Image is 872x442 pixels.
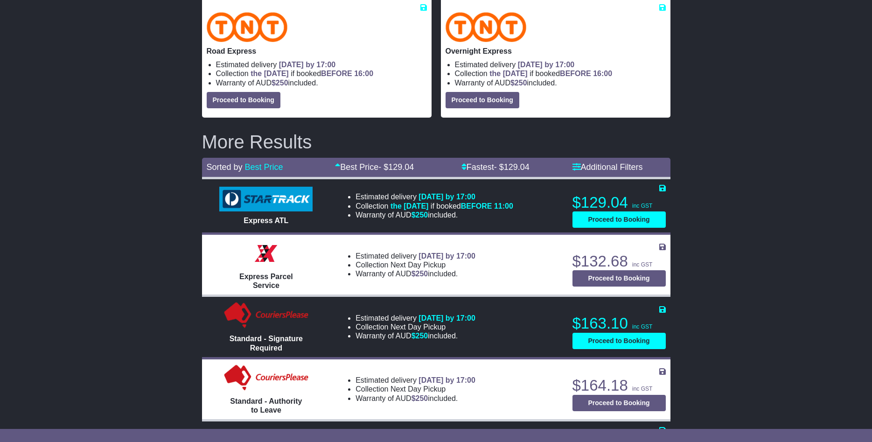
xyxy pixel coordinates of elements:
span: $ [412,394,428,402]
a: Best Price [245,162,283,172]
span: BEFORE [461,202,492,210]
span: inc GST [632,261,652,268]
img: Border Express: Express Parcel Service [252,239,280,267]
span: Express Parcel Service [239,273,293,289]
li: Collection [356,202,513,210]
li: Collection [216,69,427,78]
span: Next Day Pickup [391,323,446,331]
span: BEFORE [321,70,352,77]
li: Estimated delivery [356,314,475,323]
span: 129.04 [388,162,414,172]
span: if booked [391,202,513,210]
p: $163.10 [572,314,666,333]
span: 16:00 [354,70,373,77]
li: Warranty of AUD included. [356,269,475,278]
span: $ [510,79,527,87]
button: Proceed to Booking [446,92,519,108]
img: Couriers Please: Standard - Authority to Leave [222,364,310,392]
span: [DATE] by 17:00 [518,61,575,69]
span: 250 [416,394,428,402]
li: Collection [455,69,666,78]
span: inc GST [632,323,652,330]
p: $129.04 [572,193,666,212]
li: Collection [356,260,475,269]
li: Estimated delivery [356,252,475,260]
span: Standard - Authority to Leave [230,397,302,414]
span: Standard - Signature Required [230,335,303,351]
span: 250 [416,211,428,219]
span: [DATE] by 17:00 [279,61,336,69]
span: 129.04 [504,162,530,172]
li: Estimated delivery [356,376,475,385]
span: the [DATE] [251,70,288,77]
p: $164.18 [572,376,666,395]
span: 250 [416,332,428,340]
span: $ [412,270,428,278]
span: $ [272,79,288,87]
span: Express ATL [244,217,288,225]
h2: More Results [202,132,670,152]
a: Additional Filters [572,162,643,172]
li: Estimated delivery [356,192,513,201]
span: Next Day Pickup [391,385,446,393]
li: Warranty of AUD included. [356,210,513,219]
span: Next Day Pickup [391,261,446,269]
img: Couriers Please: Standard - Signature Required [222,302,310,330]
p: Overnight Express [446,47,666,56]
a: Fastest- $129.04 [461,162,530,172]
button: Proceed to Booking [572,395,666,411]
li: Warranty of AUD included. [356,394,475,403]
li: Collection [356,385,475,393]
span: 250 [515,79,527,87]
span: [DATE] by 17:00 [419,193,475,201]
button: Proceed to Booking [572,211,666,228]
button: Proceed to Booking [572,333,666,349]
span: - $ [378,162,414,172]
p: $132.68 [572,252,666,271]
img: TNT Domestic: Road Express [207,12,288,42]
span: [DATE] by 17:00 [419,376,475,384]
span: the [DATE] [489,70,527,77]
img: TNT Domestic: Overnight Express [446,12,527,42]
span: - $ [494,162,530,172]
span: [DATE] by 17:00 [419,252,475,260]
li: Estimated delivery [216,60,427,69]
span: 11:00 [494,202,513,210]
li: Warranty of AUD included. [216,78,427,87]
li: Warranty of AUD included. [455,78,666,87]
li: Collection [356,323,475,331]
span: BEFORE [560,70,591,77]
a: Best Price- $129.04 [335,162,414,172]
span: inc GST [632,386,652,392]
span: the [DATE] [391,202,428,210]
li: Estimated delivery [455,60,666,69]
span: [DATE] by 17:00 [419,314,475,322]
span: if booked [489,70,612,77]
span: 250 [416,270,428,278]
span: inc GST [632,203,652,209]
span: $ [412,332,428,340]
span: $ [412,211,428,219]
li: Warranty of AUD included. [356,331,475,340]
button: Proceed to Booking [207,92,280,108]
span: 250 [276,79,288,87]
span: 16:00 [593,70,612,77]
span: if booked [251,70,373,77]
p: Road Express [207,47,427,56]
button: Proceed to Booking [572,270,666,287]
img: StarTrack: Express ATL [219,187,313,212]
span: Sorted by [207,162,243,172]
